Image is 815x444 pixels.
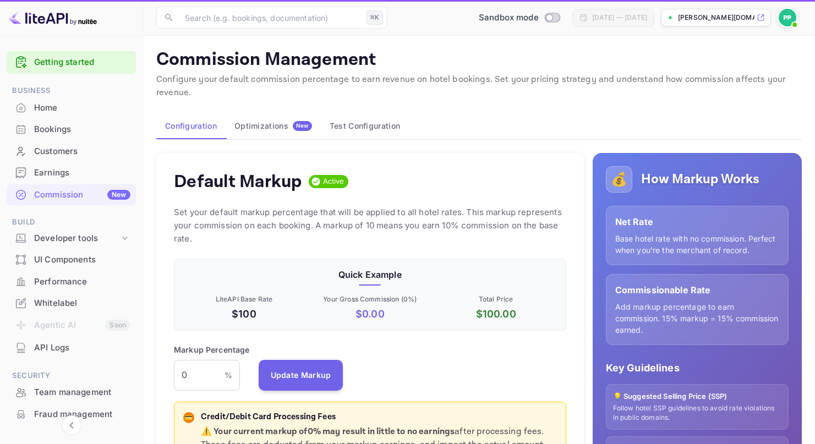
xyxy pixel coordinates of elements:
p: Total Price [435,294,557,304]
div: Earnings [7,162,136,184]
div: Performance [34,276,130,288]
img: LiteAPI logo [9,9,97,26]
a: UI Components [7,249,136,270]
div: Switch to Production mode [474,12,564,24]
a: Performance [7,271,136,292]
div: New [107,190,130,200]
p: LiteAPI Base Rate [183,294,305,304]
div: Developer tools [34,232,119,245]
p: Net Rate [615,215,779,228]
p: Set your default markup percentage that will be applied to all hotel rates. This markup represent... [174,206,566,245]
div: Home [34,102,130,114]
a: CommissionNew [7,184,136,205]
span: Active [319,176,349,187]
p: Markup Percentage [174,344,250,355]
button: Test Configuration [321,113,409,139]
button: Collapse navigation [62,415,81,435]
div: Optimizations [234,121,312,131]
p: Commission Management [156,49,802,71]
img: Paul Peddrick [779,9,796,26]
div: Earnings [34,167,130,179]
div: Fraud management [34,408,130,421]
a: Customers [7,141,136,161]
a: Getting started [34,56,130,69]
div: Bookings [34,123,130,136]
div: Home [7,97,136,119]
p: $100 [183,306,305,321]
p: 💰 [611,169,627,189]
div: CommissionNew [7,184,136,206]
div: Team management [7,382,136,403]
input: 0 [174,360,225,391]
p: Quick Example [183,268,557,281]
p: Commissionable Rate [615,283,779,297]
span: New [293,122,312,129]
div: Commission [34,189,130,201]
p: Configure your default commission percentage to earn revenue on hotel bookings. Set your pricing ... [156,73,802,100]
div: [DATE] — [DATE] [592,13,647,23]
a: Earnings [7,162,136,183]
input: Search (e.g. bookings, documentation) [178,7,362,29]
span: Security [7,370,136,382]
a: Fraud management [7,404,136,424]
div: Audit logs [34,430,130,442]
button: Update Markup [259,360,343,391]
p: [PERSON_NAME][DOMAIN_NAME]... [678,13,754,23]
p: Base hotel rate with no commission. Perfect when you're the merchant of record. [615,233,779,256]
h5: How Markup Works [641,171,759,188]
span: Sandbox mode [479,12,539,24]
div: API Logs [34,342,130,354]
p: Credit/Debit Card Processing Fees [201,411,557,424]
p: Key Guidelines [606,360,789,375]
div: Customers [7,141,136,162]
a: Home [7,97,136,118]
strong: ⚠️ Your current markup of 0 % may result in little to no earnings [201,426,455,437]
p: 💳 [184,413,193,423]
p: % [225,369,232,381]
div: Fraud management [7,404,136,425]
p: $ 0.00 [309,306,431,321]
a: API Logs [7,337,136,358]
h4: Default Markup [174,171,302,193]
p: Your Gross Commission ( 0 %) [309,294,431,304]
button: Configuration [156,113,226,139]
div: UI Components [34,254,130,266]
div: Performance [7,271,136,293]
div: Whitelabel [7,293,136,314]
div: UI Components [7,249,136,271]
p: Add markup percentage to earn commission. 15% markup = 15% commission earned. [615,301,779,336]
div: Whitelabel [34,297,130,310]
a: Bookings [7,119,136,139]
span: Build [7,216,136,228]
a: Team management [7,382,136,402]
p: Follow hotel SSP guidelines to avoid rate violations in public domains. [613,404,781,423]
div: API Logs [7,337,136,359]
a: Whitelabel [7,293,136,313]
div: ⌘K [367,10,383,25]
div: Bookings [7,119,136,140]
span: Business [7,85,136,97]
div: Customers [34,145,130,158]
div: Developer tools [7,229,136,248]
p: 💡 Suggested Selling Price (SSP) [613,391,781,402]
div: Team management [34,386,130,399]
p: $ 100.00 [435,306,557,321]
div: Getting started [7,51,136,74]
